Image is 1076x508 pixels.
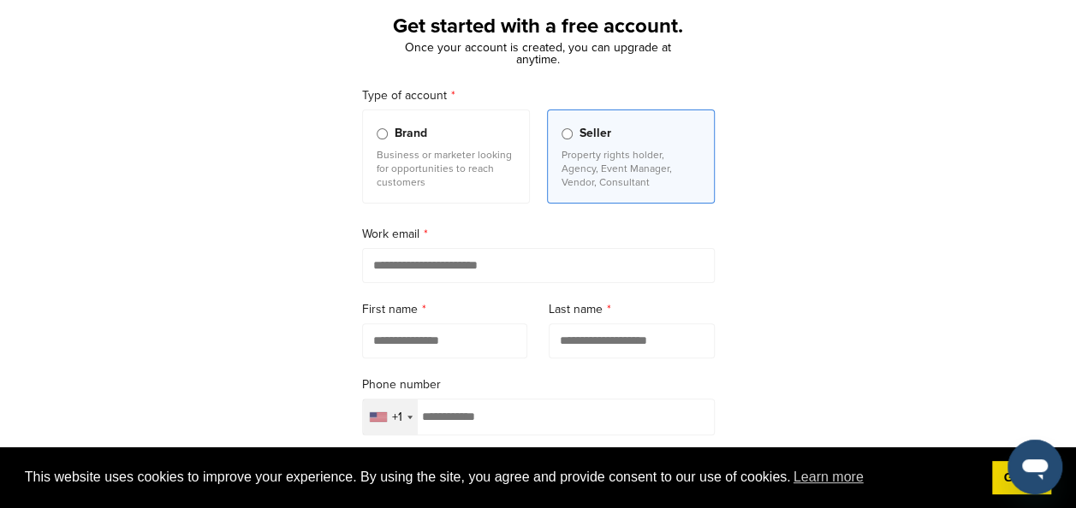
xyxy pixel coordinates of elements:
[362,225,715,244] label: Work email
[580,124,611,143] span: Seller
[549,300,715,319] label: Last name
[377,148,515,189] p: Business or marketer looking for opportunities to reach customers
[1008,440,1062,494] iframe: Button to launch messaging window
[377,128,388,139] input: Brand Business or marketer looking for opportunities to reach customers
[362,375,715,394] label: Phone number
[362,86,715,105] label: Type of account
[405,40,671,67] span: Once your account is created, you can upgrade at anytime.
[363,399,418,434] div: Selected country
[342,11,735,42] h1: Get started with a free account.
[791,464,866,490] a: learn more about cookies
[392,411,402,423] div: +1
[562,148,700,189] p: Property rights holder, Agency, Event Manager, Vendor, Consultant
[562,128,573,139] input: Seller Property rights holder, Agency, Event Manager, Vendor, Consultant
[992,461,1051,495] a: dismiss cookie message
[362,300,528,319] label: First name
[395,124,427,143] span: Brand
[25,464,978,490] span: This website uses cookies to improve your experience. By using the site, you agree and provide co...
